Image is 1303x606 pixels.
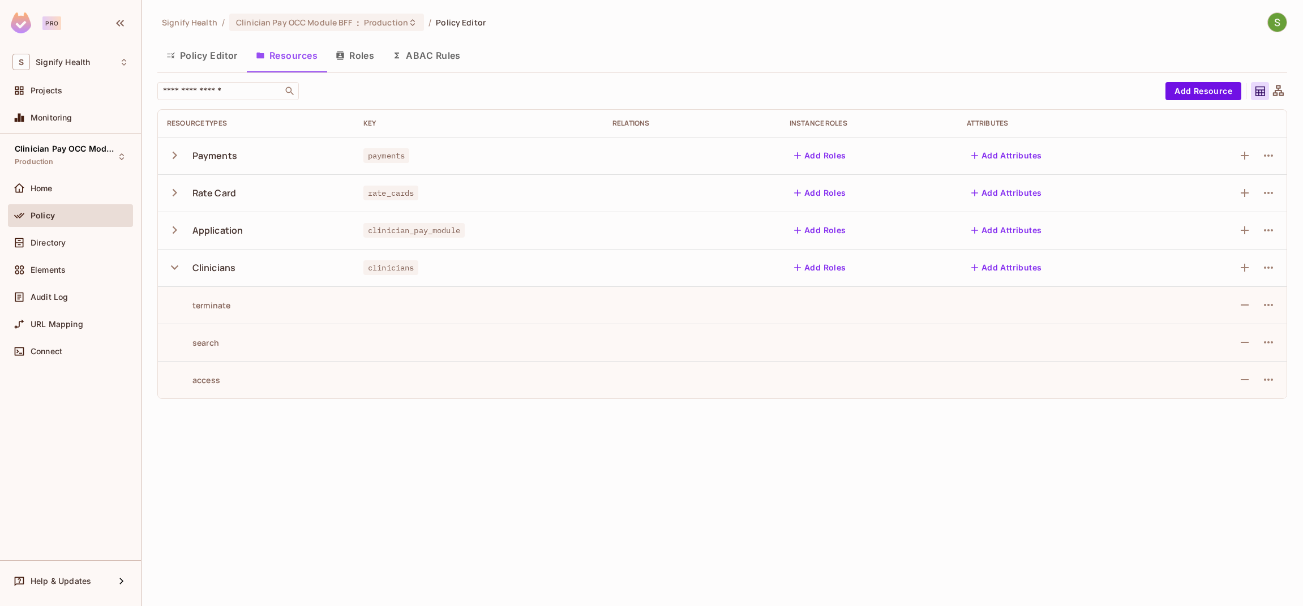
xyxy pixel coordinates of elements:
[15,144,117,153] span: Clinician Pay OCC Module BFF
[31,320,83,329] span: URL Mapping
[967,221,1047,239] button: Add Attributes
[247,41,327,70] button: Resources
[967,119,1152,128] div: Attributes
[967,147,1047,165] button: Add Attributes
[327,41,383,70] button: Roles
[167,119,345,128] div: Resource Types
[236,17,352,28] span: Clinician Pay OCC Module BFF
[967,184,1047,202] button: Add Attributes
[31,86,62,95] span: Projects
[363,186,419,200] span: rate_cards
[162,17,217,28] span: the active workspace
[192,261,236,274] div: Clinicians
[167,337,219,348] div: search
[42,16,61,30] div: Pro
[356,18,360,27] span: :
[383,41,470,70] button: ABAC Rules
[11,12,31,33] img: SReyMgAAAABJRU5ErkJggg==
[167,300,230,311] div: terminate
[790,119,949,128] div: Instance roles
[192,224,243,237] div: Application
[363,148,409,163] span: payments
[167,375,220,385] div: access
[790,147,851,165] button: Add Roles
[363,223,465,238] span: clinician_pay_module
[31,113,72,122] span: Monitoring
[363,119,594,128] div: Key
[612,119,771,128] div: Relations
[157,41,247,70] button: Policy Editor
[364,17,408,28] span: Production
[790,221,851,239] button: Add Roles
[31,238,66,247] span: Directory
[363,260,419,275] span: clinicians
[31,577,91,586] span: Help & Updates
[790,259,851,277] button: Add Roles
[790,184,851,202] button: Add Roles
[31,293,68,302] span: Audit Log
[31,265,66,274] span: Elements
[1268,13,1287,32] img: Sangeeta Shah
[436,17,486,28] span: Policy Editor
[15,157,54,166] span: Production
[31,211,55,220] span: Policy
[192,149,237,162] div: Payments
[192,187,236,199] div: Rate Card
[12,54,30,70] span: S
[428,17,431,28] li: /
[967,259,1047,277] button: Add Attributes
[222,17,225,28] li: /
[31,347,62,356] span: Connect
[36,58,90,67] span: Workspace: Signify Health
[1165,82,1241,100] button: Add Resource
[31,184,53,193] span: Home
